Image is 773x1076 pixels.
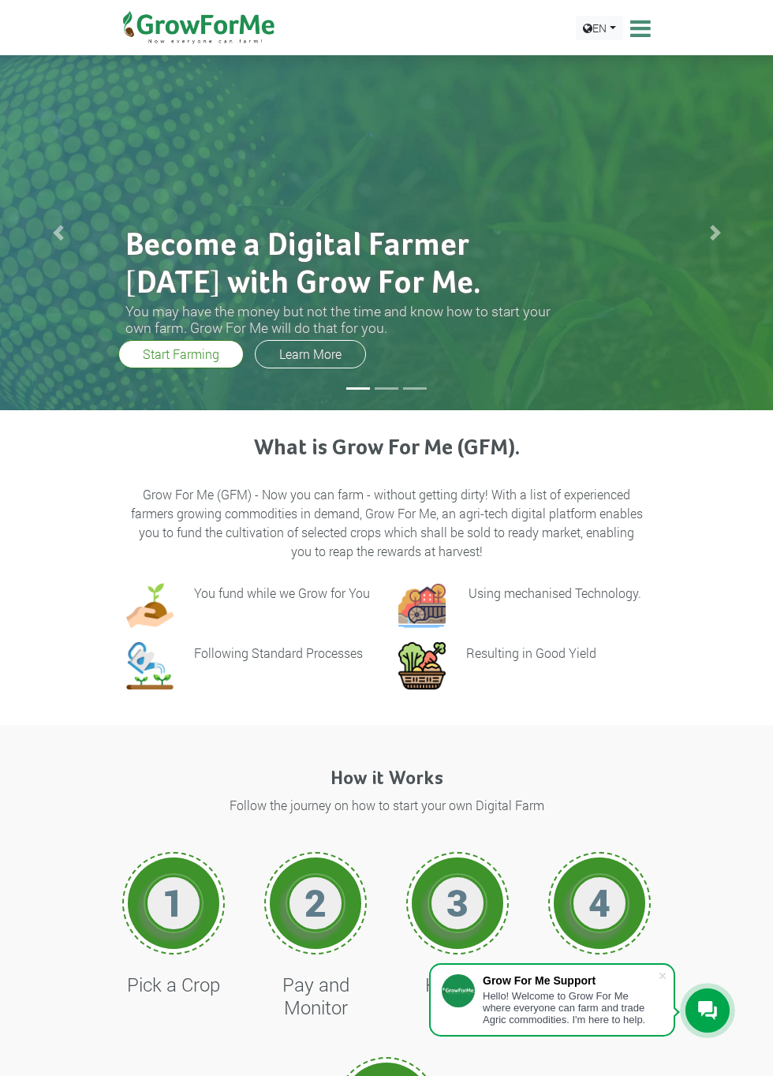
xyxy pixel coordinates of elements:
[576,16,623,40] a: EN
[483,990,658,1026] div: Hello! Welcome to Grow For Me where everyone can farm and trade Agric commodities. I'm here to help.
[126,642,174,689] img: growforme image
[129,485,644,561] p: Grow For Me (GFM) - Now you can farm - without getting dirty! With a list of experienced farmers ...
[117,796,656,815] p: Follow the journey on how to start your own Digital Farm
[406,973,509,996] h4: Harvest
[398,582,446,630] img: growforme image
[264,973,367,1019] h4: Pay and Monitor
[194,585,370,601] h6: You fund while we Grow for You
[398,642,446,689] img: growforme image
[125,227,553,303] h2: Become a Digital Farmer [DATE] with Grow For Me.
[150,880,197,925] h1: 1
[122,973,225,996] h4: Pick a Crop
[434,880,481,925] h1: 3
[292,880,339,925] h1: 2
[466,644,596,661] h6: Resulting in Good Yield
[194,644,363,661] h6: Following Standard Processes
[129,435,644,462] h3: What is Grow For Me (GFM).
[118,340,244,368] a: Start Farming
[255,340,366,368] a: Learn More
[125,303,553,336] h3: You may have the money but not the time and know how to start your own farm. Grow For Me will do ...
[483,974,658,987] div: Grow For Me Support
[126,582,174,630] img: growforme image
[114,768,659,790] h4: How it Works
[469,585,641,601] p: Using mechanised Technology.
[576,880,623,925] h1: 4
